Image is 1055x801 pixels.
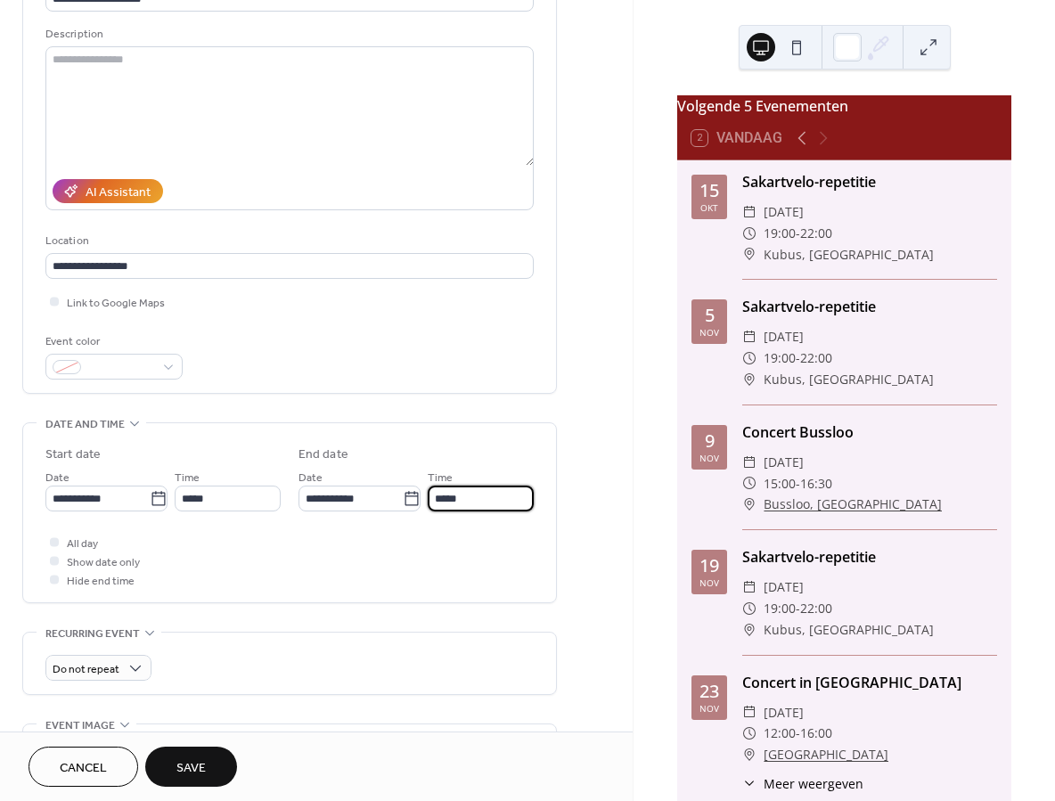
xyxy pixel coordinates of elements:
div: nov [699,704,719,713]
span: 16:30 [800,473,832,494]
div: 15 [699,182,719,200]
span: [DATE] [764,452,804,473]
div: Sakartvelo-repetitie [742,296,997,317]
span: - [796,347,800,369]
div: ​ [742,744,756,765]
div: ​ [742,619,756,641]
div: ​ [742,598,756,619]
span: 22:00 [800,598,832,619]
div: Location [45,232,530,250]
span: Cancel [60,759,107,778]
div: Start date [45,445,101,464]
a: Bussloo, [GEOGRAPHIC_DATA] [764,494,942,515]
div: Description [45,25,530,44]
div: ​ [742,494,756,515]
div: nov [699,328,719,337]
div: Sakartvelo-repetitie [742,171,997,192]
div: ​ [742,223,756,244]
span: Save [176,759,206,778]
div: 5 [705,307,715,324]
span: Event image [45,716,115,735]
button: Save [145,747,237,787]
span: Show date only [67,553,140,572]
span: Kubus, [GEOGRAPHIC_DATA] [764,244,934,266]
span: 16:00 [800,723,832,744]
span: - [796,223,800,244]
div: ​ [742,702,756,723]
div: ​ [742,347,756,369]
span: 22:00 [800,223,832,244]
button: Cancel [29,747,138,787]
div: okt [700,203,718,212]
div: Volgende 5 Evenementen [677,95,1011,117]
button: ​Meer weergeven [742,774,863,793]
div: nov [699,454,719,462]
span: Link to Google Maps [67,294,165,313]
div: ​ [742,473,756,494]
div: ​ [742,774,756,793]
div: 9 [705,432,715,450]
div: ​ [742,369,756,390]
span: [DATE] [764,201,804,223]
span: - [796,723,800,744]
span: 19:00 [764,223,796,244]
span: Do not repeat [53,659,119,680]
div: ​ [742,326,756,347]
div: ​ [742,452,756,473]
span: 19:00 [764,598,796,619]
div: nov [699,578,719,587]
span: Time [175,469,200,487]
span: Recurring event [45,625,140,643]
div: ​ [742,244,756,266]
span: - [796,598,800,619]
div: Sakartvelo-repetitie [742,546,997,568]
span: [DATE] [764,326,804,347]
span: [DATE] [764,702,804,723]
button: AI Assistant [53,179,163,203]
span: 12:00 [764,723,796,744]
span: 22:00 [800,347,832,369]
div: ​ [742,723,756,744]
div: Concert in [GEOGRAPHIC_DATA] [742,672,997,693]
a: [GEOGRAPHIC_DATA] [764,744,888,765]
span: [DATE] [764,576,804,598]
div: Concert Bussloo [742,421,997,443]
span: Date and time [45,415,125,434]
span: Date [299,469,323,487]
span: Kubus, [GEOGRAPHIC_DATA] [764,619,934,641]
div: ​ [742,576,756,598]
span: Meer weergeven [764,774,863,793]
div: 23 [699,682,719,700]
span: All day [67,535,98,553]
span: Kubus, [GEOGRAPHIC_DATA] [764,369,934,390]
div: 19 [699,557,719,575]
span: Time [428,469,453,487]
span: Hide end time [67,572,135,591]
span: Date [45,469,70,487]
span: - [796,473,800,494]
div: AI Assistant [86,184,151,202]
div: Event color [45,332,179,351]
div: ​ [742,201,756,223]
div: End date [299,445,348,464]
span: 19:00 [764,347,796,369]
span: 15:00 [764,473,796,494]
